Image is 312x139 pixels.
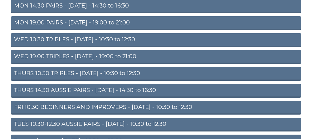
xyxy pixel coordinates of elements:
[11,50,301,64] a: WED 19.00 TRIPLES - [DATE] - 19:00 to 21:00
[11,101,301,115] a: FRI 10.30 BEGINNERS AND IMPROVERS - [DATE] - 10:30 to 12:30
[11,67,301,81] a: THURS 10.30 TRIPLES - [DATE] - 10:30 to 12:30
[11,16,301,30] a: MON 19.00 PAIRS - [DATE] - 19:00 to 21:00
[11,84,301,98] a: THURS 14.30 AUSSIE PAIRS - [DATE] - 14:30 to 16:30
[11,33,301,47] a: WED 10.30 TRIPLES - [DATE] - 10:30 to 12:30
[11,118,301,131] a: TUES 10.30-12.30 AUSSIE PAIRS - [DATE] - 10:30 to 12:30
